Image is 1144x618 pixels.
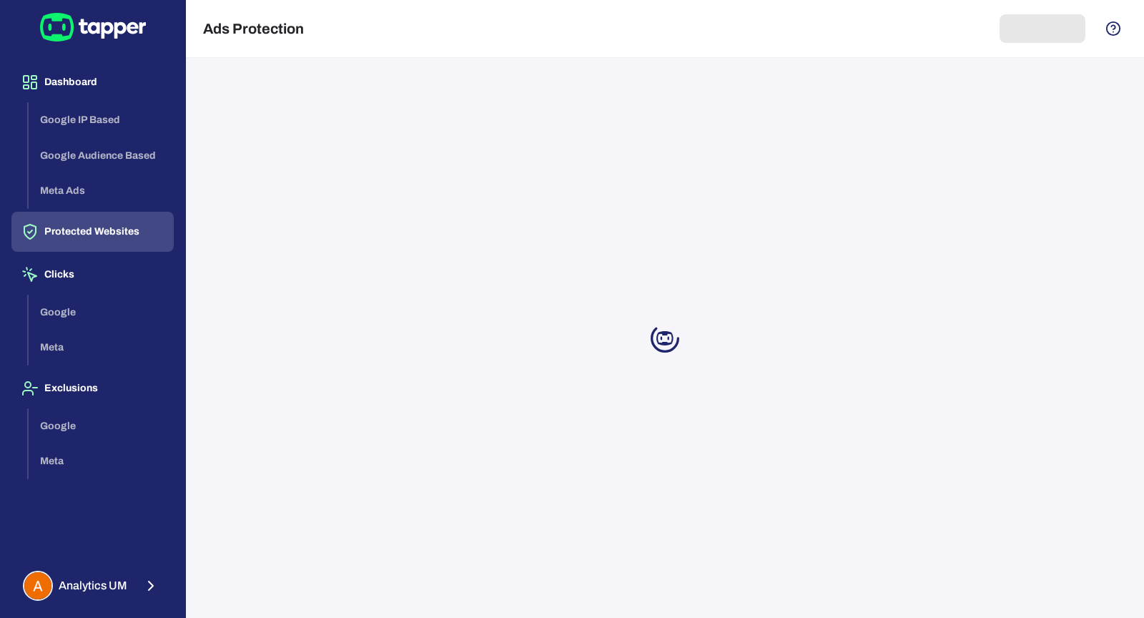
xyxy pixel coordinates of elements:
[11,565,174,607] button: Analytics UMAnalytics UM
[11,212,174,252] button: Protected Websites
[24,572,51,599] img: Analytics UM
[11,62,174,102] button: Dashboard
[59,579,127,593] span: Analytics UM
[203,20,304,37] h5: Ads Protection
[11,75,174,87] a: Dashboard
[11,368,174,408] button: Exclusions
[11,255,174,295] button: Clicks
[11,268,174,280] a: Clicks
[11,225,174,237] a: Protected Websites
[11,381,174,393] a: Exclusions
